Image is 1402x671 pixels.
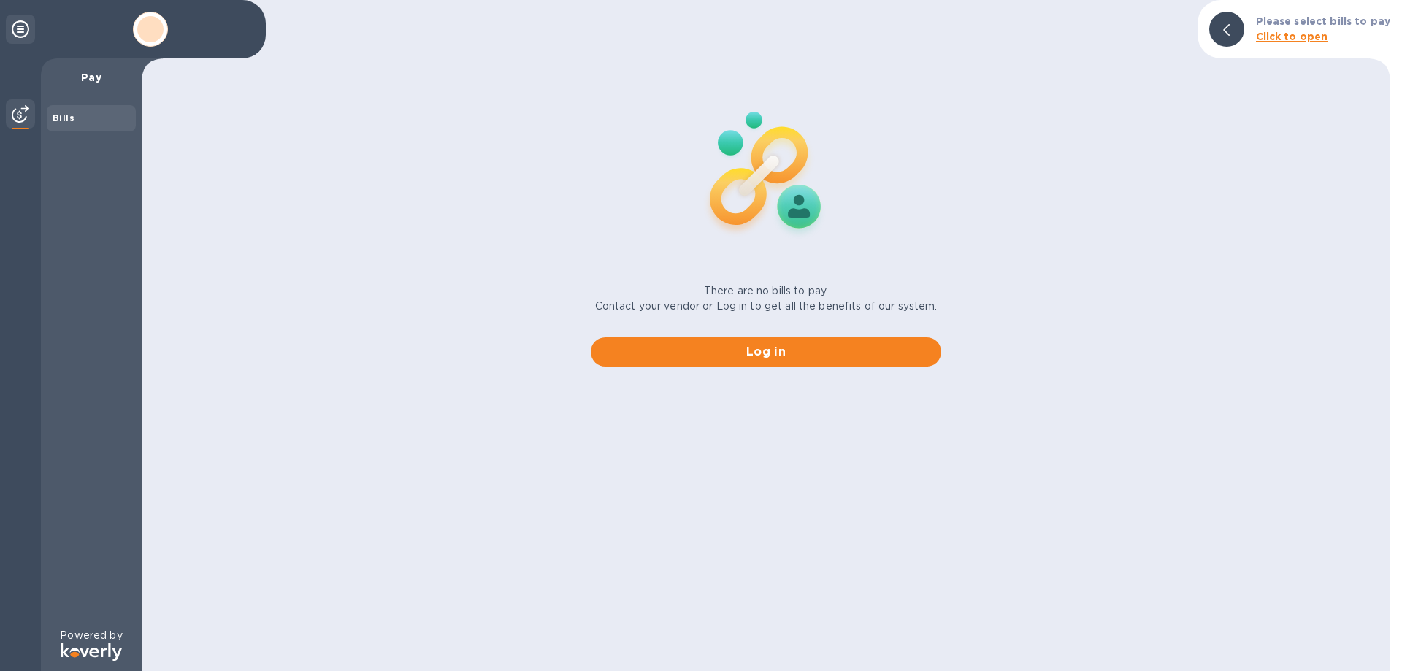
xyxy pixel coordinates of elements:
img: Logo [61,643,122,661]
b: Please select bills to pay [1256,15,1390,27]
p: Pay [53,70,130,85]
p: There are no bills to pay. Contact your vendor or Log in to get all the benefits of our system. [595,283,938,314]
b: Bills [53,112,74,123]
button: Log in [591,337,941,367]
b: Click to open [1256,31,1328,42]
p: Powered by [60,628,122,643]
span: Log in [602,343,930,361]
